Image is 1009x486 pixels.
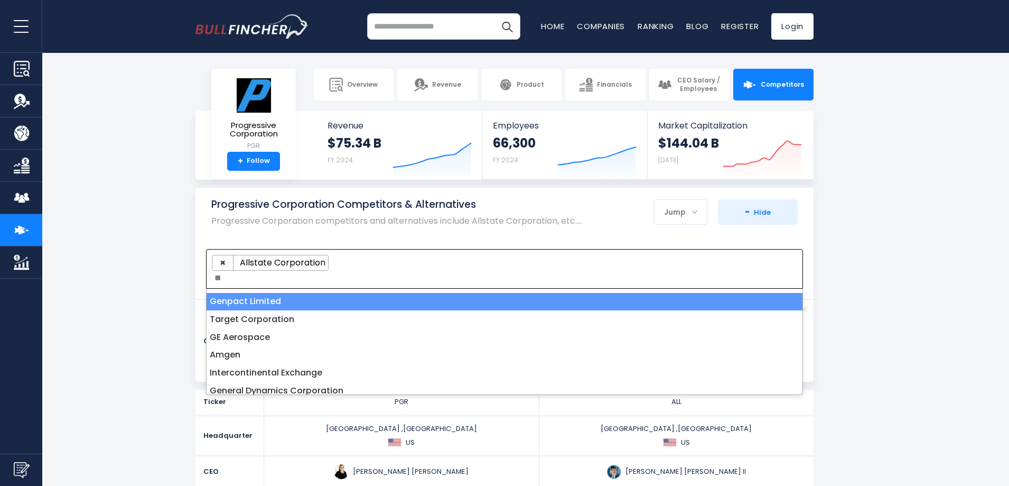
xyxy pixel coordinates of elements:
[214,273,233,283] textarea: Search
[606,464,621,479] img: tom-wilson.jpg
[207,311,802,328] li: Target Corporation
[207,329,802,346] li: GE Aerospace
[745,207,771,217] span: Hide
[649,69,730,100] a: CEO Salary / Employees
[220,256,226,269] span: ×
[238,157,243,166] strong: +
[432,80,461,89] span: Revenue
[227,152,280,171] a: +Follow
[648,111,812,179] a: Market Capitalization $144.04 B [DATE]
[541,21,564,32] a: Home
[220,121,287,139] span: Progressive Corporation
[686,21,708,32] a: Blog
[493,121,636,131] span: Employees
[543,397,811,407] div: ALL
[745,206,750,218] strong: -
[267,424,536,447] div: [GEOGRAPHIC_DATA] ,[GEOGRAPHIC_DATA]
[207,293,802,310] li: Genpact Limited
[207,346,802,364] li: Amgen
[267,464,536,479] div: [PERSON_NAME] [PERSON_NAME]
[761,80,804,89] span: Competitors
[577,21,625,32] a: Companies
[517,80,544,89] span: Product
[195,300,264,382] div: Company
[195,14,309,39] a: Go to homepage
[721,21,759,32] a: Register
[655,201,707,223] div: Jump
[494,13,520,40] button: Search
[219,77,288,152] a: Progressive Corporation PGR
[207,382,802,400] li: General Dynamics Corporation
[328,121,472,131] span: Revenue
[317,111,482,179] a: Revenue $75.34 B FY 2024
[543,424,811,447] div: [GEOGRAPHIC_DATA] ,[GEOGRAPHIC_DATA]
[718,199,798,225] button: -Hide
[328,155,353,164] small: FY 2024
[493,135,536,151] strong: 66,300
[195,14,309,39] img: bullfincher logo
[195,390,264,414] div: Ticker
[565,69,646,100] a: Financials
[658,155,678,164] small: [DATE]
[597,80,632,89] span: Financials
[195,417,264,455] div: Headquarter
[211,198,582,212] h1: Progressive Corporation Competitors & Alternatives
[211,216,582,226] p: Progressive Corporation competitors and alternatives include Allstate Corporation, etc.…
[314,69,394,100] a: Overview
[239,258,328,268] span: Allstate Corporation
[658,135,719,151] strong: $144.04 B
[397,69,478,100] a: Revenue
[795,300,814,318] a: Remove
[207,364,802,382] li: Intercontinental Exchange
[481,69,562,100] a: Product
[334,464,349,479] img: tricia-griffith.jpg
[212,255,233,270] button: Remove item
[267,397,536,407] div: PGR
[220,141,287,151] small: PGR
[638,21,674,32] a: Ranking
[328,135,381,151] strong: $75.34 B
[406,438,415,447] span: US
[733,69,814,100] a: Competitors
[482,111,647,179] a: Employees 66,300 FY 2024
[493,155,518,164] small: FY 2024
[658,121,802,131] span: Market Capitalization
[676,76,721,93] span: CEO Salary / Employees
[543,464,811,479] div: [PERSON_NAME] [PERSON_NAME] II
[347,80,378,89] span: Overview
[212,255,329,271] li: Allstate Corporation
[681,438,690,447] span: US
[771,13,814,40] a: Login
